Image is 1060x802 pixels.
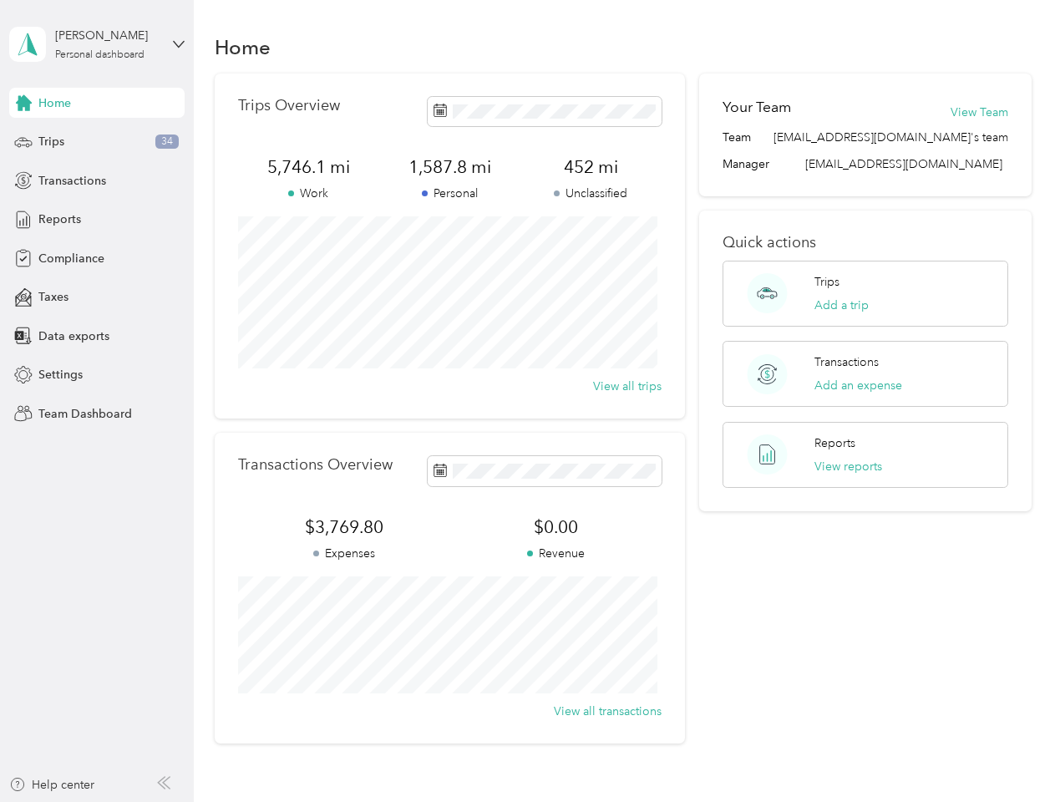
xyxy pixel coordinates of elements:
[38,250,104,267] span: Compliance
[449,515,662,539] span: $0.00
[38,211,81,228] span: Reports
[951,104,1008,121] button: View Team
[723,129,751,146] span: Team
[38,94,71,112] span: Home
[814,434,855,452] p: Reports
[723,234,1007,251] p: Quick actions
[38,327,109,345] span: Data exports
[520,155,662,179] span: 452 mi
[379,185,520,202] p: Personal
[814,458,882,475] button: View reports
[554,703,662,720] button: View all transactions
[966,708,1060,802] iframe: Everlance-gr Chat Button Frame
[9,776,94,794] button: Help center
[215,38,271,56] h1: Home
[238,185,379,202] p: Work
[238,456,393,474] p: Transactions Overview
[805,157,1002,171] span: [EMAIL_ADDRESS][DOMAIN_NAME]
[238,545,450,562] p: Expenses
[814,377,902,394] button: Add an expense
[238,155,379,179] span: 5,746.1 mi
[449,545,662,562] p: Revenue
[38,405,132,423] span: Team Dashboard
[55,27,160,44] div: [PERSON_NAME]
[379,155,520,179] span: 1,587.8 mi
[773,129,1008,146] span: [EMAIL_ADDRESS][DOMAIN_NAME]'s team
[814,353,879,371] p: Transactions
[55,50,145,60] div: Personal dashboard
[38,366,83,383] span: Settings
[814,273,839,291] p: Trips
[520,185,662,202] p: Unclassified
[38,288,68,306] span: Taxes
[814,297,869,314] button: Add a trip
[723,97,791,118] h2: Your Team
[593,378,662,395] button: View all trips
[155,135,179,150] span: 34
[238,515,450,539] span: $3,769.80
[38,133,64,150] span: Trips
[38,172,106,190] span: Transactions
[238,97,340,114] p: Trips Overview
[723,155,769,173] span: Manager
